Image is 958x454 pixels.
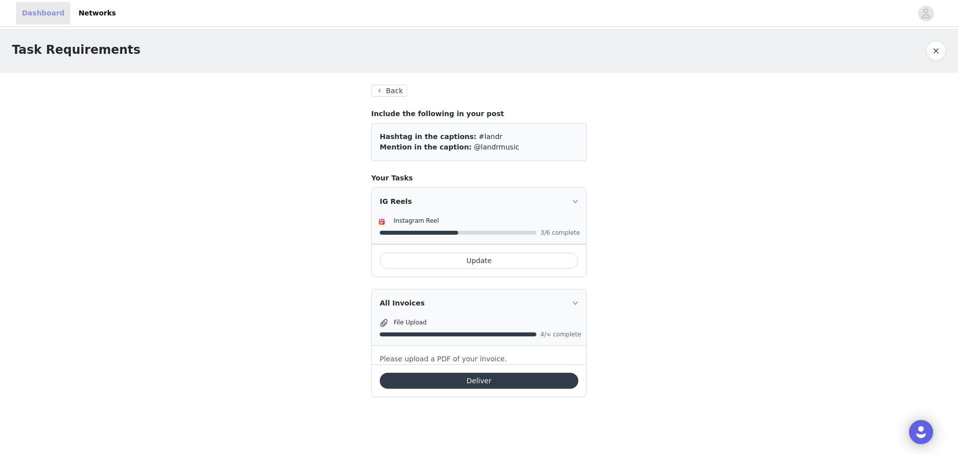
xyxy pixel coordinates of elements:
[909,420,933,444] div: Open Intercom Messenger
[72,2,122,24] a: Networks
[372,290,586,316] div: icon: rightAll Invoices
[380,133,477,141] span: Hashtag in the captions:
[540,230,580,236] span: 3/6 complete
[540,331,580,337] span: 4/∞ complete
[371,85,407,97] button: Back
[394,319,427,326] span: File Upload
[380,143,472,151] span: Mention in the caption:
[371,109,587,119] h4: Include the following in your post
[572,198,578,204] i: icon: right
[921,5,931,21] div: avatar
[394,217,439,224] span: Instagram Reel
[474,143,519,151] span: @landrmusic
[378,218,386,226] img: Instagram Reels Icon
[380,373,578,389] button: Deliver
[371,173,587,183] h4: Your Tasks
[479,133,502,141] span: #landr
[16,2,70,24] a: Dashboard
[572,300,578,306] i: icon: right
[380,253,578,269] button: Update
[380,354,578,364] p: Please upload a PDF of your invoice.
[372,188,586,215] div: icon: rightIG Reels
[12,41,141,59] h1: Task Requirements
